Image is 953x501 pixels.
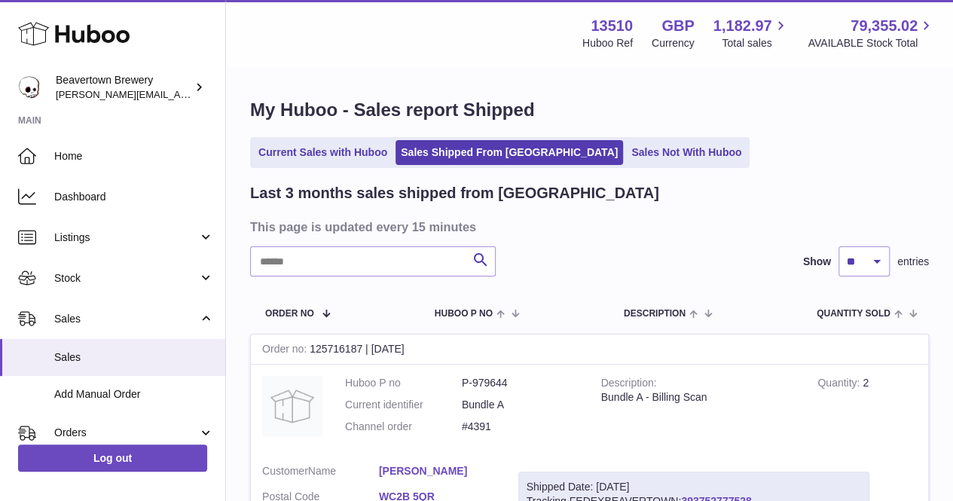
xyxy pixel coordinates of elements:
dd: #4391 [462,420,579,434]
a: 79,355.02 AVAILABLE Stock Total [808,16,935,50]
span: Add Manual Order [54,387,214,402]
span: AVAILABLE Stock Total [808,36,935,50]
span: Customer [262,465,308,477]
span: Order No [265,309,314,319]
span: Orders [54,426,198,440]
div: Bundle A - Billing Scan [601,390,796,405]
strong: Description [601,377,657,393]
strong: Quantity [817,377,863,393]
div: Shipped Date: [DATE] [527,480,862,494]
img: no-photo.jpg [262,376,322,436]
a: Sales Not With Huboo [626,140,747,165]
h2: Last 3 months sales shipped from [GEOGRAPHIC_DATA] [250,183,659,203]
span: entries [897,255,929,269]
a: Sales Shipped From [GEOGRAPHIC_DATA] [396,140,623,165]
a: Current Sales with Huboo [253,140,393,165]
span: Total sales [722,36,789,50]
label: Show [803,255,831,269]
dt: Channel order [345,420,462,434]
img: millie@beavertownbrewery.co.uk [18,76,41,99]
strong: Order no [262,343,310,359]
span: Stock [54,271,198,286]
dd: P-979644 [462,376,579,390]
span: Sales [54,312,198,326]
div: Huboo Ref [582,36,633,50]
dt: Current identifier [345,398,462,412]
span: Quantity Sold [817,309,890,319]
a: Log out [18,444,207,472]
dt: Huboo P no [345,376,462,390]
span: Sales [54,350,214,365]
dd: Bundle A [462,398,579,412]
td: 2 [806,365,928,453]
span: Dashboard [54,190,214,204]
span: Description [624,309,686,319]
h1: My Huboo - Sales report Shipped [250,98,929,122]
a: [PERSON_NAME] [379,464,496,478]
span: Listings [54,231,198,245]
span: 1,182.97 [713,16,772,36]
div: Currency [652,36,695,50]
strong: GBP [661,16,694,36]
div: Beavertown Brewery [56,73,191,102]
strong: 13510 [591,16,633,36]
span: 79,355.02 [851,16,918,36]
dt: Name [262,464,379,482]
span: Huboo P no [435,309,493,319]
span: [PERSON_NAME][EMAIL_ADDRESS][DOMAIN_NAME] [56,88,302,100]
a: 1,182.97 Total sales [713,16,790,50]
span: Home [54,149,214,163]
h3: This page is updated every 15 minutes [250,218,925,235]
div: 125716187 | [DATE] [251,335,928,365]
